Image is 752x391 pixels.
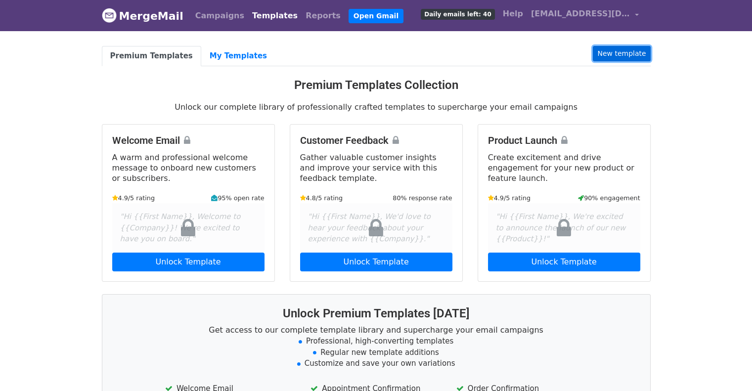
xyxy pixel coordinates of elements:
iframe: Chat Widget [703,344,752,391]
a: Campaigns [191,6,248,26]
p: Create excitement and drive engagement for your new product or feature launch. [488,152,640,183]
a: MergeMail [102,5,183,26]
a: Open Gmail [349,9,403,23]
small: 80% response rate [393,193,452,203]
div: "Hi {{First Name}}, We'd love to hear your feedback about your experience with {{Company}}." [300,203,452,253]
h4: Customer Feedback [300,134,452,146]
a: New template [593,46,650,61]
p: Get access to our complete template library and supercharge your email campaigns [114,325,638,335]
img: MergeMail logo [102,8,117,23]
small: 4.8/5 rating [300,193,343,203]
a: [EMAIL_ADDRESS][DOMAIN_NAME] [527,4,643,27]
small: 4.9/5 rating [488,193,531,203]
a: Unlock Template [112,253,265,271]
p: A warm and professional welcome message to onboard new customers or subscribers. [112,152,265,183]
span: Daily emails left: 40 [421,9,494,20]
a: My Templates [201,46,275,66]
a: Help [499,4,527,24]
p: Gather valuable customer insights and improve your service with this feedback template. [300,152,452,183]
a: Unlock Template [300,253,452,271]
a: Unlock Template [488,253,640,271]
li: Customize and save your own variations [114,358,638,369]
div: "Hi {{First Name}}, We're excited to announce the launch of our new {{Product}}!" [488,203,640,253]
a: Templates [248,6,302,26]
small: 95% open rate [211,193,264,203]
h4: Welcome Email [112,134,265,146]
span: [EMAIL_ADDRESS][DOMAIN_NAME] [531,8,630,20]
h3: Premium Templates Collection [102,78,651,92]
h4: Product Launch [488,134,640,146]
a: Premium Templates [102,46,201,66]
small: 90% engagement [578,193,640,203]
h3: Unlock Premium Templates [DATE] [114,306,638,321]
p: Unlock our complete library of professionally crafted templates to supercharge your email campaigns [102,102,651,112]
a: Reports [302,6,345,26]
small: 4.9/5 rating [112,193,155,203]
li: Professional, high-converting templates [114,336,638,347]
li: Regular new template additions [114,347,638,358]
div: "Hi {{First Name}}, Welcome to {{Company}}! We're excited to have you on board." [112,203,265,253]
a: Daily emails left: 40 [417,4,498,24]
